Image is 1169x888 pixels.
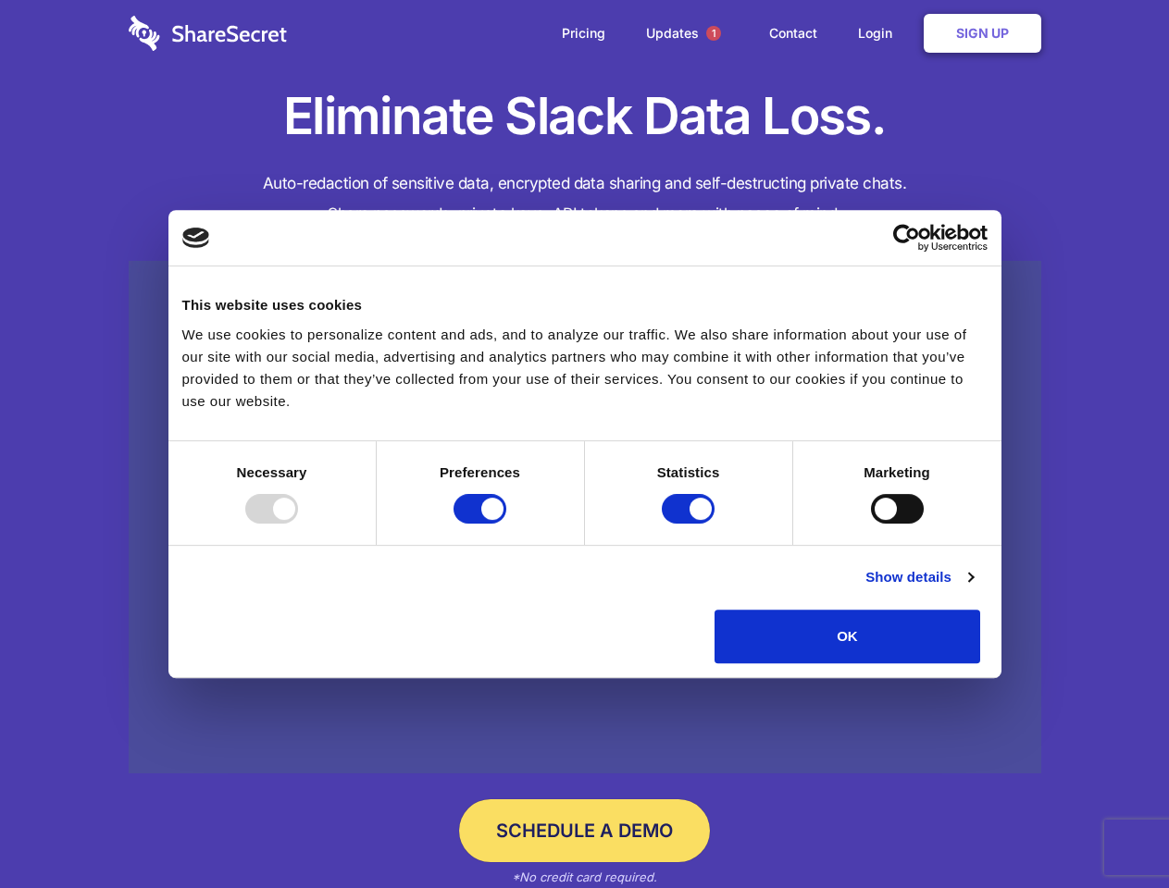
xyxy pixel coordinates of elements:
h1: Eliminate Slack Data Loss. [129,83,1041,150]
strong: Marketing [864,464,930,480]
span: 1 [706,26,721,41]
a: Pricing [543,5,624,62]
a: Usercentrics Cookiebot - opens in a new window [826,224,988,252]
a: Schedule a Demo [459,799,710,862]
h4: Auto-redaction of sensitive data, encrypted data sharing and self-destructing private chats. Shar... [129,168,1041,229]
strong: Preferences [440,464,520,480]
strong: Statistics [657,464,720,480]
a: Show details [865,566,973,588]
img: logo [182,228,210,248]
strong: Necessary [237,464,307,480]
a: Sign Up [924,14,1041,53]
a: Wistia video thumbnail [129,261,1041,774]
a: Login [839,5,920,62]
a: Contact [751,5,836,62]
div: We use cookies to personalize content and ads, and to analyze our traffic. We also share informat... [182,324,988,413]
div: This website uses cookies [182,294,988,316]
em: *No credit card required. [512,869,657,884]
button: OK [715,610,980,663]
img: logo-wordmark-white-trans-d4663122ce5f474addd5e946df7df03e33cb6a1c49d2221995e7729f52c070b2.svg [129,16,287,51]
